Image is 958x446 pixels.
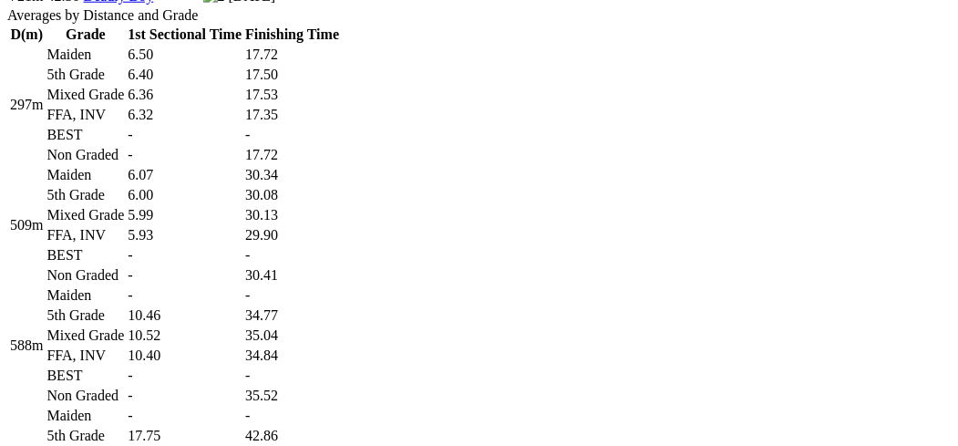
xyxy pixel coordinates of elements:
[46,126,125,144] td: BEST
[9,46,44,164] td: 297m
[244,347,340,365] td: 34.84
[7,7,951,24] div: Averages by Distance and Grade
[244,106,340,124] td: 17.35
[46,246,125,264] td: BEST
[127,347,242,365] td: 10.40
[244,286,340,305] td: -
[244,246,340,264] td: -
[127,407,242,425] td: -
[244,327,340,345] td: 35.04
[127,206,242,224] td: 5.99
[127,66,242,84] td: 6.40
[244,86,340,104] td: 17.53
[46,407,125,425] td: Maiden
[9,286,44,405] td: 588m
[46,166,125,184] td: Maiden
[127,186,242,204] td: 6.00
[46,186,125,204] td: 5th Grade
[244,367,340,385] td: -
[127,86,242,104] td: 6.36
[127,306,242,325] td: 10.46
[127,286,242,305] td: -
[127,327,242,345] td: 10.52
[46,226,125,244] td: FFA, INV
[244,186,340,204] td: 30.08
[46,327,125,345] td: Mixed Grade
[9,166,44,285] td: 509m
[244,166,340,184] td: 30.34
[244,407,340,425] td: -
[244,427,340,445] td: 42.86
[127,166,242,184] td: 6.07
[46,86,125,104] td: Mixed Grade
[244,266,340,285] td: 30.41
[127,26,242,44] th: 1st Sectional Time
[46,106,125,124] td: FFA, INV
[46,146,125,164] td: Non Graded
[244,387,340,405] td: 35.52
[9,26,44,44] th: D(m)
[244,206,340,224] td: 30.13
[244,26,340,44] th: Finishing Time
[127,246,242,264] td: -
[46,347,125,365] td: FFA, INV
[244,46,340,64] td: 17.72
[244,146,340,164] td: 17.72
[127,226,242,244] td: 5.93
[46,26,125,44] th: Grade
[127,367,242,385] td: -
[46,306,125,325] td: 5th Grade
[244,126,340,144] td: -
[127,106,242,124] td: 6.32
[244,226,340,244] td: 29.90
[127,266,242,285] td: -
[46,387,125,405] td: Non Graded
[46,286,125,305] td: Maiden
[127,126,242,144] td: -
[127,427,242,445] td: 17.75
[244,66,340,84] td: 17.50
[46,66,125,84] td: 5th Grade
[46,427,125,445] td: 5th Grade
[46,367,125,385] td: BEST
[46,266,125,285] td: Non Graded
[244,306,340,325] td: 34.77
[46,206,125,224] td: Mixed Grade
[127,146,242,164] td: -
[46,46,125,64] td: Maiden
[127,46,242,64] td: 6.50
[127,387,242,405] td: -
